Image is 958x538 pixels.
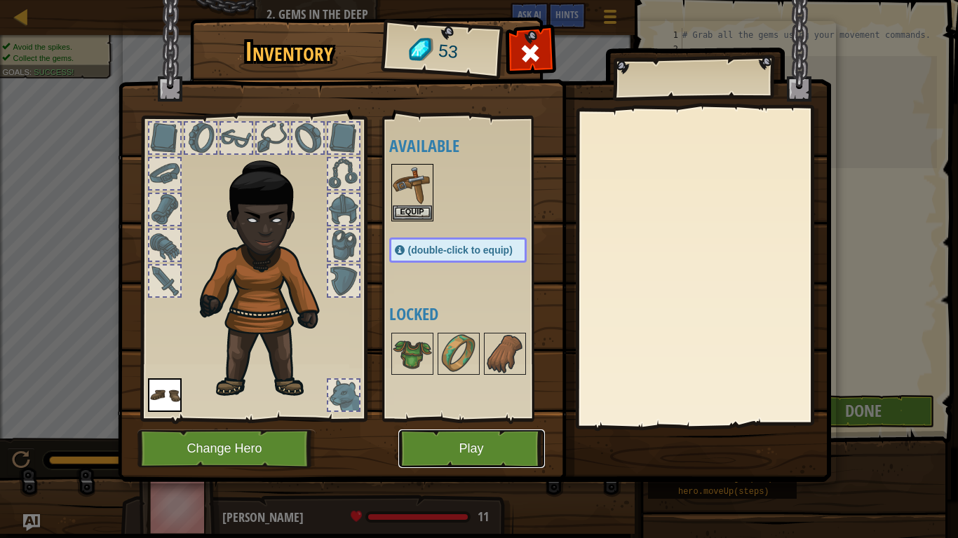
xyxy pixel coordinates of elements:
button: Change Hero [137,429,316,468]
h1: Inventory [200,37,379,67]
img: portrait.png [393,334,432,373]
span: (double-click to equip) [408,244,513,256]
img: portrait.png [393,165,432,205]
button: Equip [393,205,432,220]
h4: Locked [389,305,555,323]
img: portrait.png [485,334,525,373]
img: champion_hair.png [194,143,344,401]
span: 53 [437,39,459,65]
img: portrait.png [439,334,478,373]
img: portrait.png [148,378,182,412]
button: Play [398,429,545,468]
h4: Available [389,137,555,155]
